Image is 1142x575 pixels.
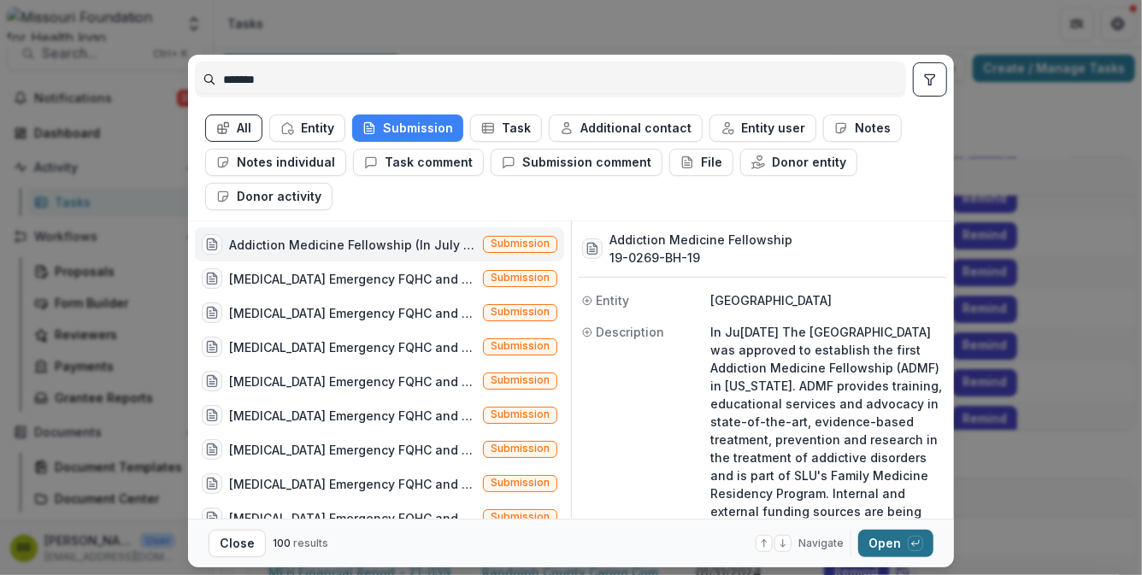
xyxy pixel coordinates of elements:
[491,408,550,420] span: Submission
[205,183,333,210] button: Donor activity
[823,114,902,142] button: Notes
[710,291,944,309] p: [GEOGRAPHIC_DATA]
[491,306,550,318] span: Submission
[491,477,550,489] span: Submission
[858,530,933,557] button: Open
[491,272,550,284] span: Submission
[273,537,291,549] span: 100
[549,114,703,142] button: Additional contact
[740,149,857,176] button: Donor entity
[293,537,328,549] span: results
[470,114,542,142] button: Task
[229,475,476,493] div: [MEDICAL_DATA] Emergency FQHC and CMHC Fund ([MEDICAL_DATA] Emergency FQHC and CMHC Fund)
[229,407,476,425] div: [MEDICAL_DATA] Emergency FQHC and CMHC Fund ([MEDICAL_DATA] Emergency FQHC and CMHC Fund)
[669,149,733,176] button: File
[229,338,476,356] div: [MEDICAL_DATA] Emergency FQHC and CMHC Fund ([MEDICAL_DATA] Emergency FQHC and CMHC Fund)
[798,536,844,551] span: Navigate
[205,149,346,176] button: Notes individual
[609,231,792,249] h3: Addiction Medicine Fellowship
[353,149,484,176] button: Task comment
[491,149,662,176] button: Submission comment
[205,114,262,142] button: All
[491,340,550,352] span: Submission
[609,249,792,267] h3: 19-0269-BH-19
[596,291,629,309] span: Entity
[229,441,476,459] div: [MEDICAL_DATA] Emergency FQHC and CMHC Fund ([MEDICAL_DATA] Emergency FQHC and CMHC Fund)
[269,114,345,142] button: Entity
[229,373,476,390] div: [MEDICAL_DATA] Emergency FQHC and CMHC Fund ([MEDICAL_DATA] Emergency FQHC and CMHC Fund)
[913,62,947,97] button: toggle filters
[596,323,664,341] span: Description
[229,509,476,527] div: [MEDICAL_DATA] Emergency FQHC and CMHC Fund ([MEDICAL_DATA] Emergency FQHC and CMHC Fund)
[491,443,550,455] span: Submission
[491,511,550,523] span: Submission
[209,530,266,557] button: Close
[352,114,463,142] button: Submission
[229,236,476,254] div: Addiction Medicine Fellowship (In July [DATE]e [GEOGRAPHIC_DATA] was approved to establish the fi...
[491,238,550,249] span: Submission
[491,374,550,386] span: Submission
[229,270,476,288] div: [MEDICAL_DATA] Emergency FQHC and CMHC Fund ([MEDICAL_DATA] Emergency FQHC and CMHC Fund)
[709,114,816,142] button: Entity user
[229,304,476,322] div: [MEDICAL_DATA] Emergency FQHC and CMHC Fund ([MEDICAL_DATA] Emergency FQHC and CMHC Fund)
